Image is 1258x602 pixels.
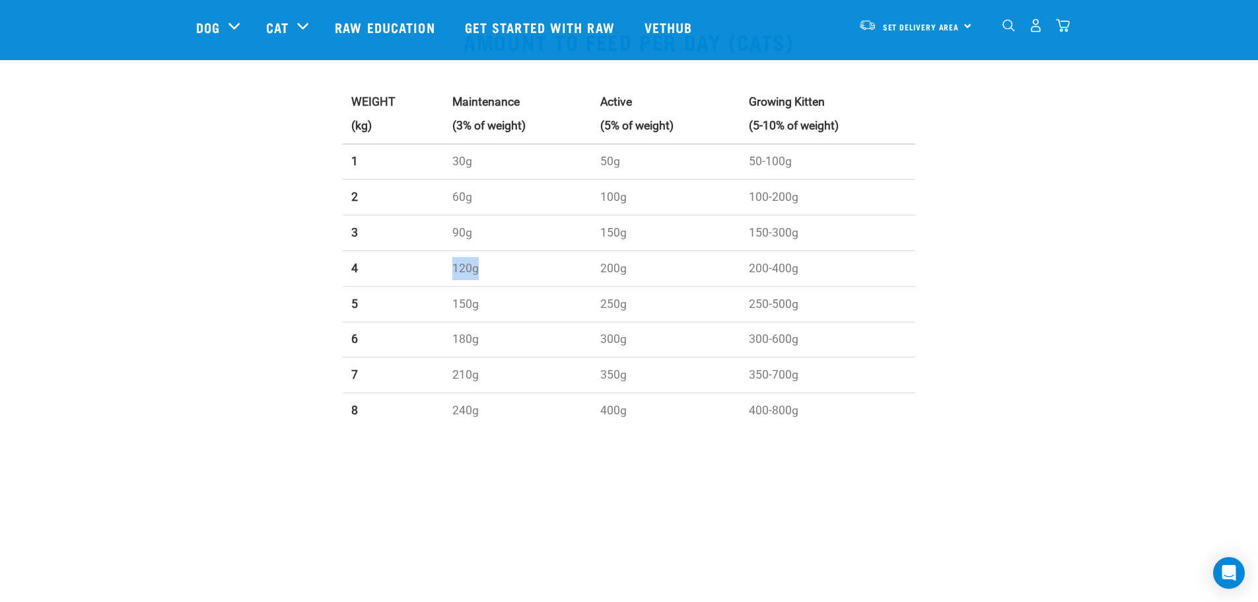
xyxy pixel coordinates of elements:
[1056,19,1070,32] img: home-icon@2x.png
[351,297,358,311] strong: 5
[266,17,289,37] a: Cat
[600,95,632,108] strong: Active
[351,262,358,275] strong: 4
[592,322,740,357] td: 300g
[351,332,358,346] strong: 6
[740,180,915,215] td: 100-200g
[1213,557,1245,589] div: Open Intercom Messenger
[592,393,740,428] td: 400g
[740,215,915,251] td: 150-300g
[592,286,740,322] td: 250g
[740,357,915,393] td: 350-700g
[592,250,740,286] td: 200g
[444,215,592,251] td: 90g
[883,24,960,29] span: Set Delivery Area
[858,19,876,31] img: van-moving.png
[351,368,358,381] strong: 7
[592,357,740,393] td: 350g
[452,119,526,132] strong: (3% of weight)
[600,186,731,209] p: 100g
[452,1,631,54] a: Get started with Raw
[1029,19,1043,32] img: user.png
[351,404,358,417] strong: 8
[631,1,709,54] a: Vethub
[740,250,915,286] td: 200-400g
[444,286,592,322] td: 150g
[322,1,451,54] a: Raw Education
[749,95,839,132] strong: Growing Kitten (5-10% of weight)
[452,363,583,387] p: 210g
[1002,19,1015,32] img: home-icon-1@2x.png
[740,393,915,428] td: 400-800g
[740,286,915,322] td: 250-500g
[351,95,396,132] strong: WEIGHT (kg)
[740,322,915,357] td: 300-600g
[351,226,358,239] strong: 3
[452,95,520,108] strong: Maintenance
[444,180,592,215] td: 60g
[600,119,674,132] strong: (5% of weight)
[444,250,592,286] td: 120g
[592,144,740,180] td: 50g
[592,215,740,251] td: 150g
[444,393,592,428] td: 240g
[444,144,592,180] td: 30g
[351,190,358,204] strong: 2
[444,322,592,357] td: 180g
[196,17,220,37] a: Dog
[351,155,358,168] strong: 1
[740,144,915,180] td: 50-100g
